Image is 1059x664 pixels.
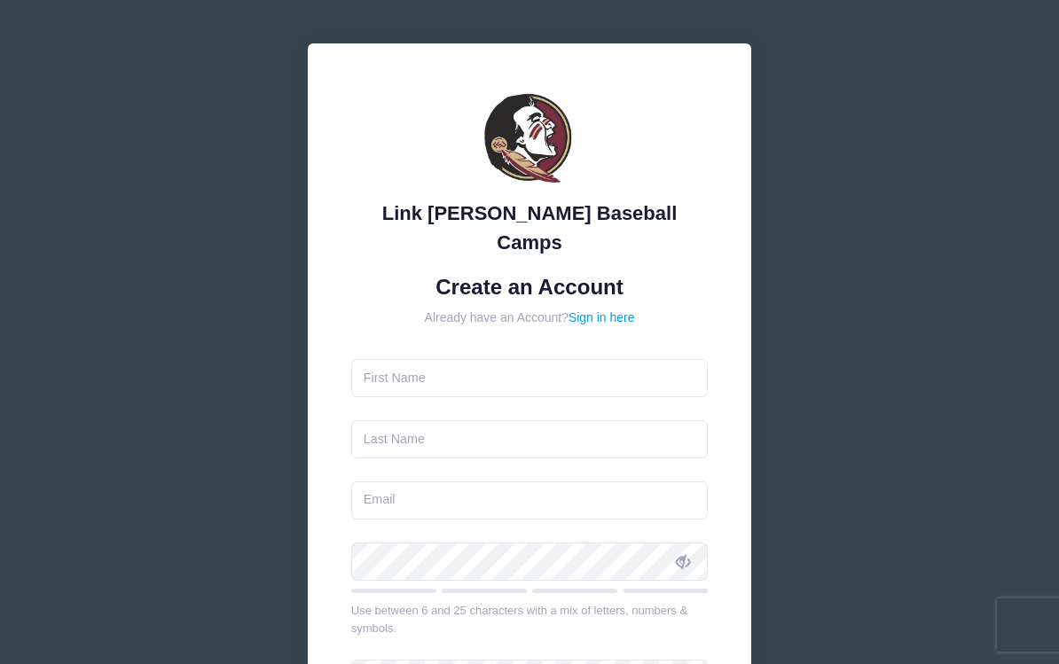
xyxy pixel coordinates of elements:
[351,275,709,301] h1: Create an Account
[351,481,709,519] input: Email
[351,199,709,257] div: Link [PERSON_NAME] Baseball Camps
[351,309,709,327] div: Already have an Account?
[351,420,709,458] input: Last Name
[476,87,583,193] img: Link Jarrett Baseball Camps
[351,602,709,637] div: Use between 6 and 25 characters with a mix of letters, numbers & symbols.
[569,310,635,324] a: Sign in here
[351,359,709,397] input: First Name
